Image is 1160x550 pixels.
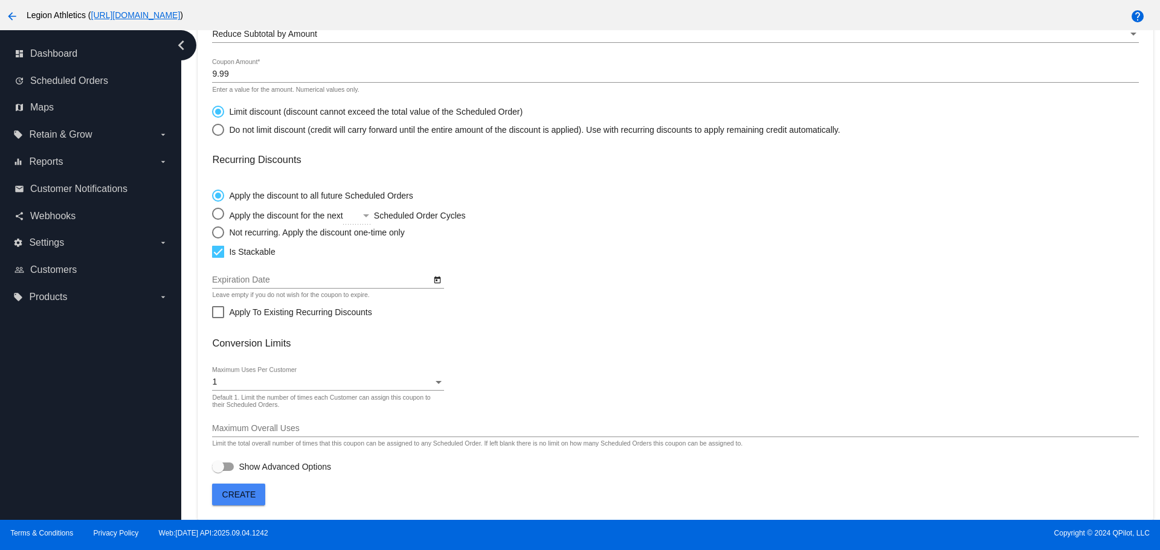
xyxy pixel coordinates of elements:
a: dashboard Dashboard [14,44,168,63]
a: Terms & Conditions [10,529,73,537]
span: Settings [29,237,64,248]
span: Webhooks [30,211,76,222]
i: arrow_drop_down [158,292,168,302]
a: [URL][DOMAIN_NAME] [91,10,181,20]
mat-radio-group: Select an option [212,184,546,238]
i: people_outline [14,265,24,275]
span: Customer Notifications [30,184,127,194]
input: Maximum Overall Uses [212,424,1138,433]
span: Copyright © 2024 QPilot, LLC [590,529,1150,537]
a: update Scheduled Orders [14,71,168,91]
span: Show Advanced Options [239,461,331,473]
span: Products [29,292,67,302]
div: Apply the discount for the next Scheduled Order Cycles [224,208,546,220]
span: Legion Athletics ( ) [27,10,183,20]
i: equalizer [13,157,23,167]
span: Dashboard [30,48,77,59]
span: Reports [29,156,63,167]
a: map Maps [14,98,168,117]
button: Open calendar [431,273,444,286]
mat-icon: help [1130,9,1145,24]
div: Enter a value for the amount. Numerical values only. [212,86,359,94]
span: 1 [212,377,217,386]
mat-icon: arrow_back [5,9,19,24]
i: update [14,76,24,86]
i: map [14,103,24,112]
div: Do not limit discount (credit will carry forward until the entire amount of the discount is appli... [224,125,840,135]
input: Expiration Date [212,275,431,285]
mat-select: Discount Type [212,30,1138,39]
i: arrow_drop_down [158,157,168,167]
span: Apply To Existing Recurring Discounts [229,305,372,319]
button: Create [212,484,265,505]
span: Customers [30,264,77,275]
mat-radio-group: Select an option [212,100,840,136]
a: people_outline Customers [14,260,168,280]
div: Limit discount (discount cannot exceed the total value of the Scheduled Order) [224,107,523,117]
a: email Customer Notifications [14,179,168,199]
div: Leave empty if you do not wish for the coupon to expire. [212,292,369,299]
div: Limit the total overall number of times that this coupon can be assigned to any Scheduled Order. ... [212,440,743,447]
i: arrow_drop_down [158,130,168,139]
h3: Conversion Limits [212,337,1138,349]
a: Web:[DATE] API:2025.09.04.1242 [159,529,268,537]
a: Privacy Policy [94,529,139,537]
i: local_offer [13,130,23,139]
div: Not recurring. Apply the discount one-time only [224,228,404,237]
div: Apply the discount to all future Scheduled Orders [224,191,413,200]
i: share [14,211,24,221]
div: Default 1. Limit the number of times each Customer can assign this coupon to their Scheduled Orders. [212,394,437,409]
i: dashboard [14,49,24,59]
i: settings [13,238,23,248]
span: Reduce Subtotal by Amount [212,29,317,39]
span: Scheduled Orders [30,75,108,86]
i: chevron_left [172,36,191,55]
i: email [14,184,24,194]
i: local_offer [13,292,23,302]
span: Retain & Grow [29,129,92,140]
a: share Webhooks [14,206,168,226]
input: Coupon Amount [212,69,1138,79]
span: Maps [30,102,54,113]
span: Create [222,490,256,499]
i: arrow_drop_down [158,238,168,248]
h3: Recurring Discounts [212,154,1138,165]
span: Is Stackable [229,245,275,259]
